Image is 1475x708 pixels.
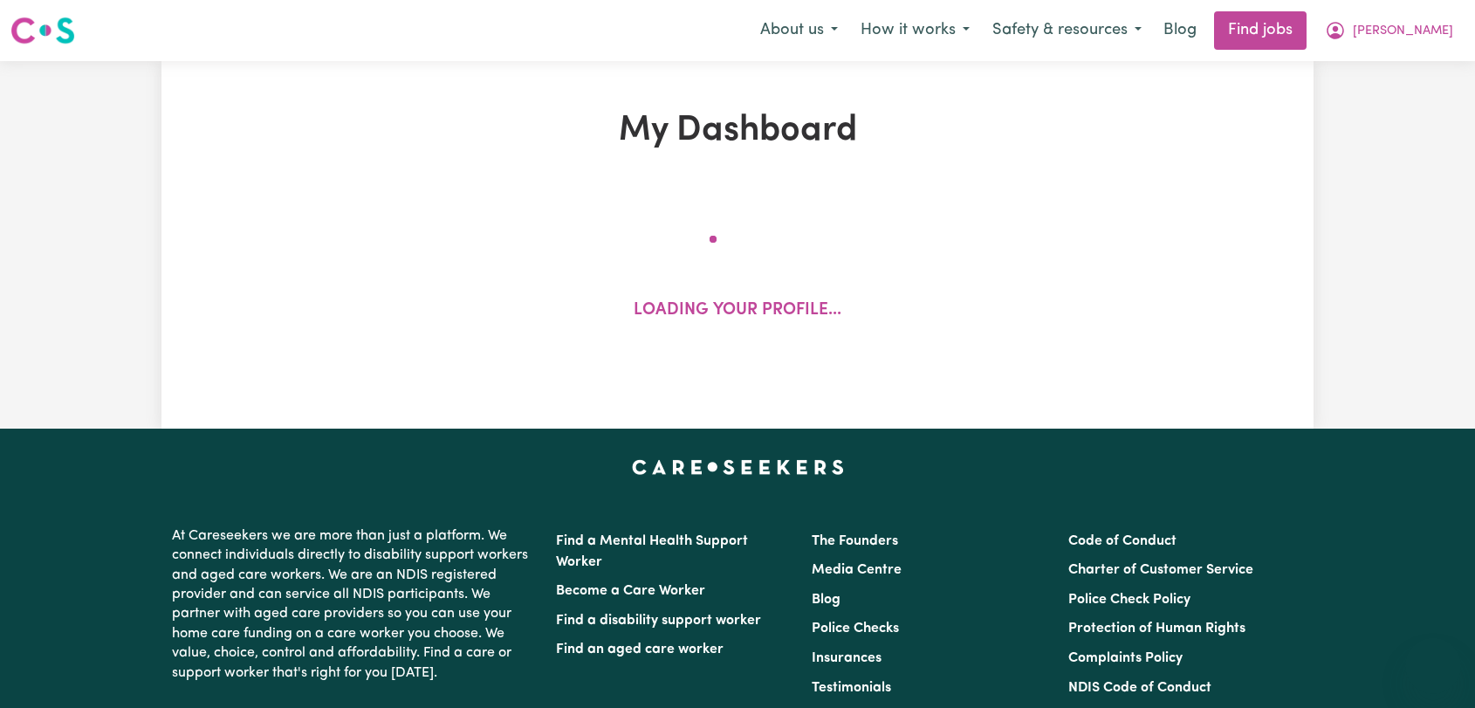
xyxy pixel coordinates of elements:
[849,12,981,49] button: How it works
[1405,638,1461,694] iframe: Button to launch messaging window
[556,643,724,656] a: Find an aged care worker
[1068,534,1177,548] a: Code of Conduct
[1214,11,1307,50] a: Find jobs
[812,593,840,607] a: Blog
[1068,593,1190,607] a: Police Check Policy
[812,563,902,577] a: Media Centre
[632,460,844,474] a: Careseekers home page
[10,10,75,51] a: Careseekers logo
[1068,651,1183,665] a: Complaints Policy
[1068,681,1211,695] a: NDIS Code of Conduct
[1153,11,1207,50] a: Blog
[1068,622,1245,636] a: Protection of Human Rights
[556,614,761,628] a: Find a disability support worker
[812,651,882,665] a: Insurances
[10,15,75,46] img: Careseekers logo
[172,519,535,690] p: At Careseekers we are more than just a platform. We connect individuals directly to disability su...
[1353,22,1453,41] span: [PERSON_NAME]
[749,12,849,49] button: About us
[981,12,1153,49] button: Safety & resources
[1314,12,1465,49] button: My Account
[812,681,891,695] a: Testimonials
[556,584,705,598] a: Become a Care Worker
[1068,563,1253,577] a: Charter of Customer Service
[556,534,748,569] a: Find a Mental Health Support Worker
[812,534,898,548] a: The Founders
[634,299,841,324] p: Loading your profile...
[812,622,899,636] a: Police Checks
[364,110,1111,152] h1: My Dashboard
